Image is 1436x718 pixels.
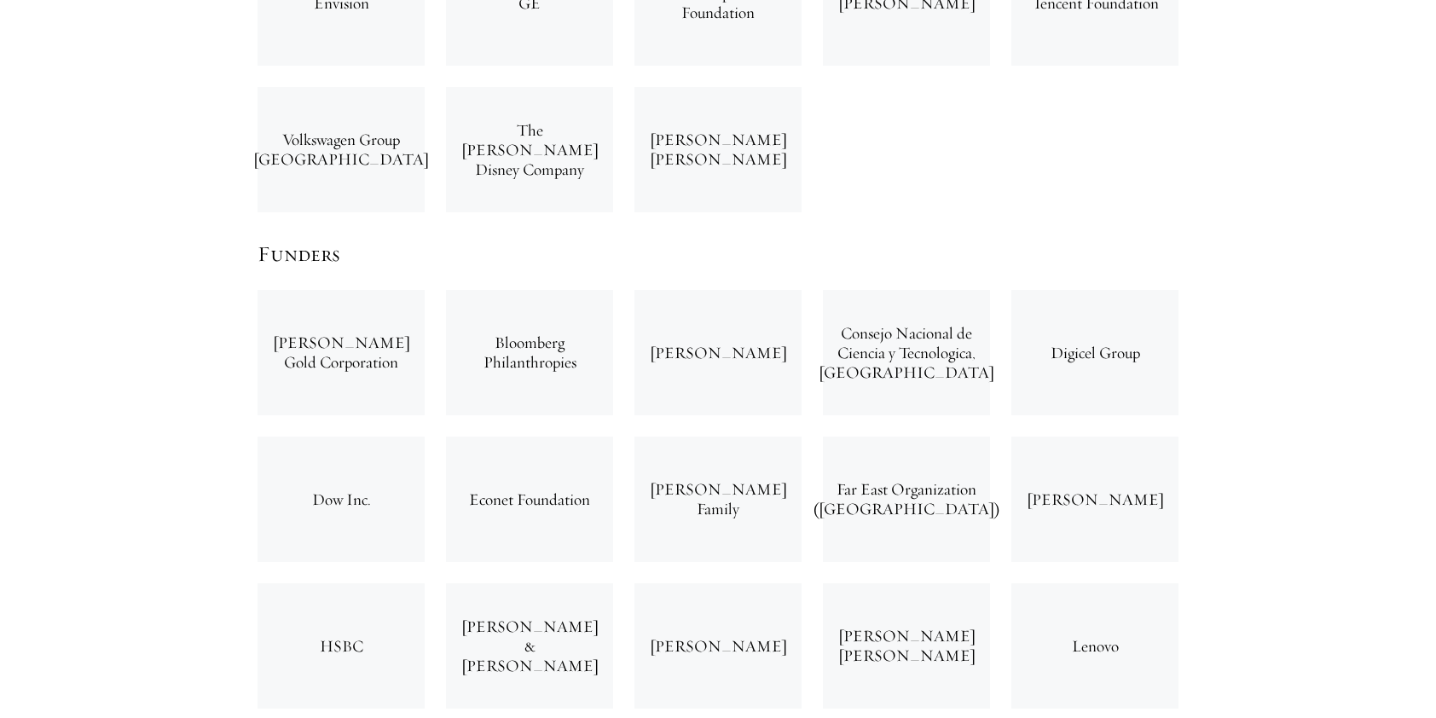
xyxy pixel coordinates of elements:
div: Lenovo [1011,583,1178,709]
div: Volkswagen Group [GEOGRAPHIC_DATA] [258,87,425,212]
div: Digicel Group [1011,290,1178,415]
div: Bloomberg Philanthropies [446,290,613,415]
h5: Funders [258,240,1178,269]
div: [PERSON_NAME] [PERSON_NAME] [634,87,802,212]
div: [PERSON_NAME] [634,583,802,709]
div: [PERSON_NAME] Gold Corporation [258,290,425,415]
div: HSBC [258,583,425,709]
div: Econet Foundation [446,437,613,562]
div: Far East Organization ([GEOGRAPHIC_DATA]) [823,437,990,562]
div: [PERSON_NAME] Family [634,437,802,562]
div: [PERSON_NAME] [1011,437,1178,562]
div: Dow Inc. [258,437,425,562]
div: [PERSON_NAME] [PERSON_NAME] [823,583,990,709]
div: [PERSON_NAME] & [PERSON_NAME] [446,583,613,709]
div: [PERSON_NAME] [634,290,802,415]
div: Consejo Nacional de Ciencia y Tecnologica, [GEOGRAPHIC_DATA] [823,290,990,415]
div: The [PERSON_NAME] Disney Company [446,87,613,212]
